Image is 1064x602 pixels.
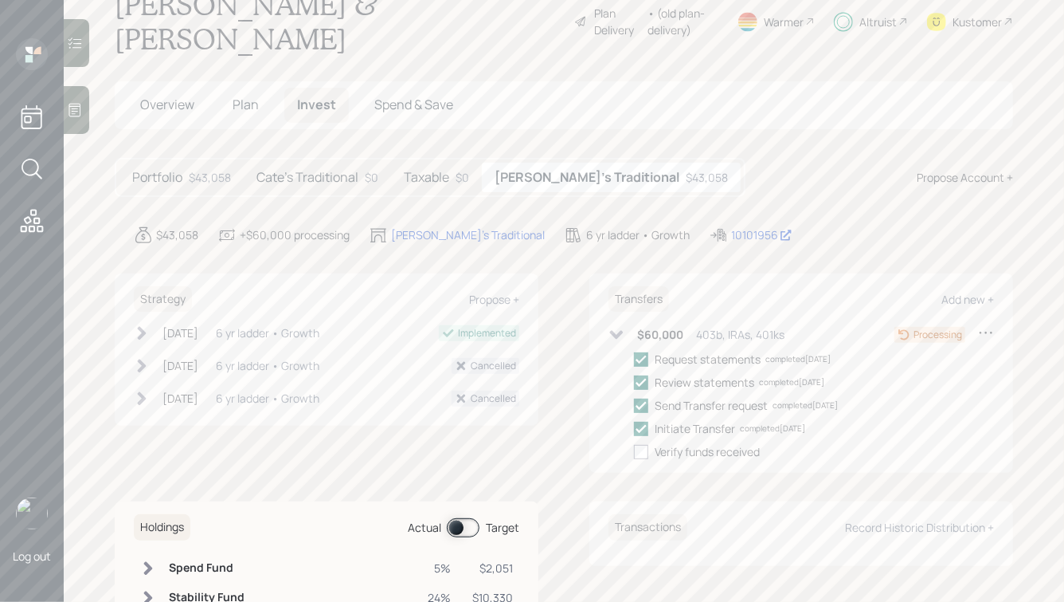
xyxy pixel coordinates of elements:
div: Send Transfer request [655,397,768,414]
div: Verify funds received [655,443,760,460]
div: Record Historic Distribution + [845,520,994,535]
div: Plan Delivery [594,5,640,38]
div: $0 [365,169,378,186]
div: Warmer [764,14,804,30]
div: completed [DATE] [740,423,805,435]
div: Implemented [458,326,516,340]
div: $2,051 [470,560,513,576]
h6: $60,000 [637,329,683,342]
div: 6 yr ladder • Growth [216,325,319,341]
div: $0 [456,169,469,186]
img: hunter_neumayer.jpg [16,498,48,529]
div: Initiate Transfer [655,420,735,437]
div: completed [DATE] [759,376,824,388]
div: [DATE] [162,325,198,341]
h6: Strategy [134,286,192,313]
div: Kustomer [953,14,1002,30]
div: +$60,000 processing [240,226,350,243]
span: Overview [140,96,194,113]
div: $43,058 [189,169,231,186]
div: 5% [428,560,451,576]
span: Spend & Save [374,96,453,113]
div: completed [DATE] [765,353,831,365]
h5: Portfolio [132,170,182,185]
h6: Spend Fund [169,561,244,575]
h6: Transfers [608,286,669,313]
div: completed [DATE] [773,399,838,411]
span: Invest [297,96,336,113]
h6: Transactions [608,514,687,541]
div: Cancelled [471,391,516,406]
span: Plan [233,96,259,113]
div: 6 yr ladder • Growth [586,226,690,243]
div: Review statements [655,374,754,391]
div: Target [486,519,519,536]
h6: Holdings [134,514,190,541]
h5: Taxable [404,170,449,185]
h5: [PERSON_NAME]'s Traditional [495,170,679,185]
h5: Cate's Traditional [256,170,358,185]
div: Add new + [941,292,994,307]
div: Cancelled [471,359,516,373]
div: Request statements [655,351,761,368]
div: 6 yr ladder • Growth [216,357,319,374]
div: $43,058 [686,169,728,186]
div: Propose + [469,292,519,307]
div: [DATE] [162,390,198,407]
div: [PERSON_NAME]'s Traditional [391,226,545,243]
div: Processing [913,328,962,342]
div: $43,058 [156,226,198,243]
div: [DATE] [162,357,198,374]
div: Propose Account + [917,169,1013,186]
div: 6 yr ladder • Growth [216,390,319,407]
div: Log out [13,549,51,564]
div: 10101956 [731,226,792,243]
div: Altruist [859,14,897,30]
div: 403b, IRAs, 401ks [696,326,784,343]
div: • (old plan-delivery) [647,5,718,38]
div: Actual [408,519,441,536]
